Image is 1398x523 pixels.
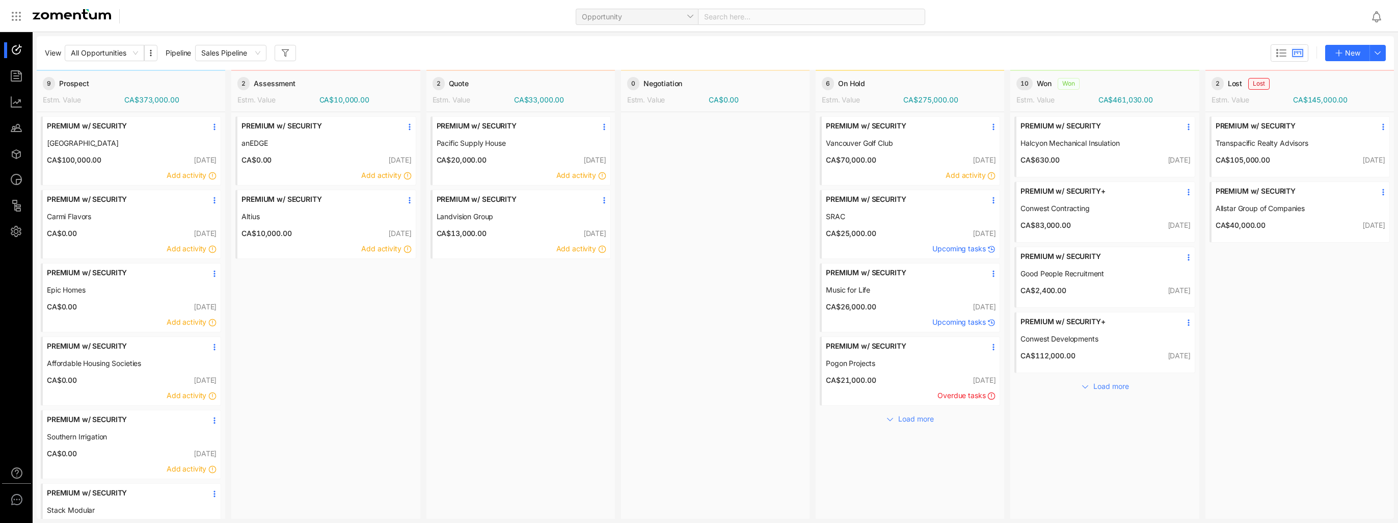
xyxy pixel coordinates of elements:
a: PREMIUM w/ SECURITY [47,268,196,285]
span: On Hold [838,79,865,89]
a: Transpacific Realty Advisors [1216,138,1364,148]
div: PREMIUM w/ SECURITY+Conwest ContractingCA$83,000.00[DATE] [1014,181,1195,243]
span: Add activity [556,244,596,253]
span: CA$2,400.00 [1016,285,1066,296]
span: Vancouver Golf Club [826,138,975,148]
a: PREMIUM w/ SECURITY [47,194,196,212]
div: PREMIUM w/ SECURITYAffordable Housing SocietiesCA$0.00[DATE]Add activity [41,336,221,406]
span: PREMIUM w/ SECURITY [1216,121,1364,131]
a: PREMIUM w/ SECURITY [437,194,585,212]
span: PREMIUM w/ SECURITY [437,194,585,204]
a: Pogon Projects [826,358,975,369]
a: [GEOGRAPHIC_DATA] [47,138,196,148]
span: PREMIUM w/ SECURITY [826,194,975,204]
span: CA$10,000.00 [237,228,291,239]
a: PREMIUM w/ SECURITY [47,414,196,432]
a: PREMIUM w/ SECURITY [826,121,975,138]
div: PREMIUM w/ SECURITYPogon ProjectsCA$21,000.00[DATE]Overdue tasks [820,336,1000,406]
span: Southern Irrigation [47,432,196,442]
div: PREMIUM w/ SECURITYPacific Supply HouseCA$20,000.00[DATE]Add activity [431,116,611,186]
span: [DATE] [973,229,996,238]
span: 9 [43,77,55,90]
span: 2 [433,77,445,90]
span: Add activity [167,391,206,400]
span: PREMIUM w/ SECURITY [1216,186,1364,196]
span: CA$100,000.00 [43,155,101,165]
button: Load more [1071,377,1139,394]
span: 0 [627,77,639,90]
span: Won [1058,78,1080,90]
span: [DATE] [973,376,996,384]
span: 10 [1016,77,1033,90]
a: Altius [241,212,390,222]
span: PREMIUM w/ SECURITY [47,194,196,204]
span: PREMIUM w/ SECURITY [241,194,390,204]
span: Upcoming tasks [932,318,985,326]
a: Stack Modular [47,505,196,515]
a: anEDGE [241,138,390,148]
span: Upcoming tasks [932,244,985,253]
span: CA$21,000.00 [822,375,876,385]
div: PREMIUM w/ SECURITYAllstar Group of CompaniesCA$40,000.00[DATE] [1209,181,1390,243]
a: PREMIUM w/ SECURITY [826,341,975,358]
div: PREMIUM w/ SECURITYanEDGECA$0.00[DATE]Add activity [235,116,416,186]
span: Opportunity [582,9,692,24]
a: PREMIUM w/ SECURITY [1020,121,1169,138]
span: Add activity [167,244,206,253]
a: Halcyon Mechanical Insulation [1020,138,1169,148]
div: PREMIUM w/ SECURITYLandvision GroupCA$13,000.00[DATE]Add activity [431,190,611,259]
span: CA$373,000.00 [124,95,179,105]
span: Estm. Value [1016,95,1054,104]
span: CA$70,000.00 [822,155,876,165]
span: Overdue tasks [937,391,985,400]
span: Landvision Group [437,212,585,222]
a: Good People Recruitment [1020,269,1169,279]
span: PREMIUM w/ SECURITY [47,341,196,351]
div: PREMIUM w/ SECURITYMusic for LifeCA$26,000.00[DATE]Upcoming tasks [820,263,1000,332]
a: Conwest Contracting [1020,203,1169,214]
span: [DATE] [194,449,217,458]
span: Estm. Value [627,95,665,104]
span: Negotiation [643,79,682,89]
span: Allstar Group of Companies [1216,203,1364,214]
span: CA$40,000.00 [1212,220,1266,230]
button: New [1325,45,1370,61]
span: PREMIUM w/ SECURITY+ [1020,317,1169,327]
button: Load more [876,410,944,426]
span: CA$0.00 [237,155,272,165]
span: PREMIUM w/ SECURITY [1020,251,1169,261]
span: Sales Pipeline [201,45,260,61]
a: PREMIUM w/ SECURITY [47,121,196,138]
span: Quote [449,79,469,89]
div: PREMIUM w/ SECURITYAltiusCA$10,000.00[DATE]Add activity [235,190,416,259]
a: PREMIUM w/ SECURITY [1020,251,1169,269]
span: [DATE] [194,302,217,311]
span: [DATE] [194,229,217,238]
span: [DATE] [388,155,411,164]
span: CA$0.00 [43,302,77,312]
span: CA$0.00 [43,375,77,385]
span: CA$10,000.00 [319,95,369,105]
span: PREMIUM w/ SECURITY+ [1020,186,1169,196]
span: [DATE] [388,229,411,238]
span: Epic Homes [47,285,196,295]
span: Load more [1093,381,1129,392]
span: Add activity [167,171,206,179]
div: PREMIUM w/ SECURITY[GEOGRAPHIC_DATA]CA$100,000.00[DATE]Add activity [41,116,221,186]
span: [DATE] [1168,286,1191,295]
span: CA$112,000.00 [1016,351,1075,361]
span: PREMIUM w/ SECURITY [826,121,975,131]
span: Add activity [361,171,401,179]
span: CA$145,000.00 [1293,95,1348,105]
span: PREMIUM w/ SECURITY [47,414,196,425]
a: Affordable Housing Societies [47,358,196,369]
span: Estm. Value [43,95,80,104]
span: [DATE] [1168,221,1191,229]
img: Zomentum Logo [33,9,111,19]
span: Add activity [167,464,206,473]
